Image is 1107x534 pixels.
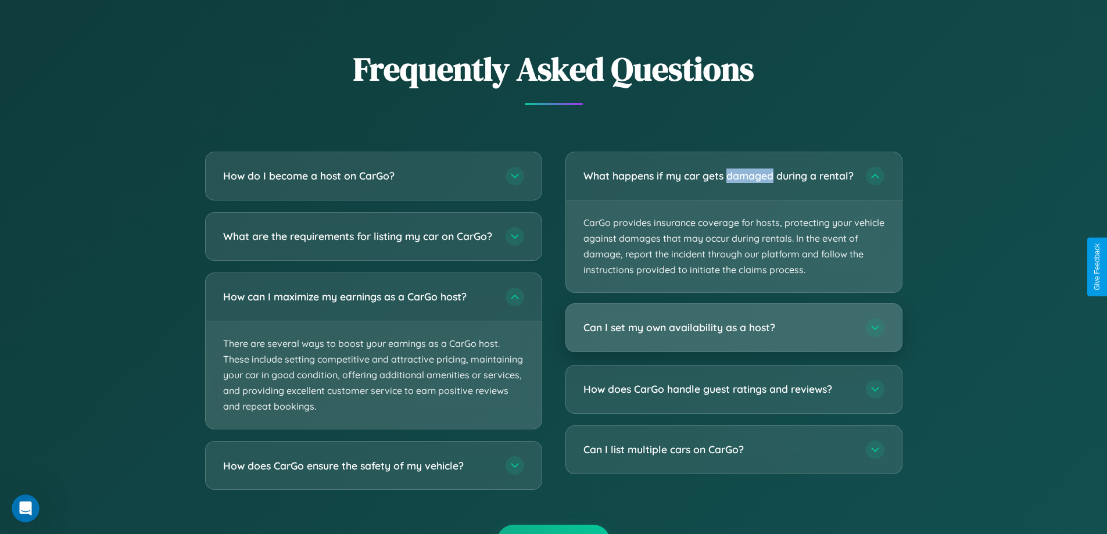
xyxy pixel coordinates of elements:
h3: What happens if my car gets damaged during a rental? [583,169,854,183]
h3: How does CarGo ensure the safety of my vehicle? [223,458,494,473]
p: CarGo provides insurance coverage for hosts, protecting your vehicle against damages that may occ... [566,200,902,293]
h2: Frequently Asked Questions [205,46,902,91]
h3: How can I maximize my earnings as a CarGo host? [223,289,494,304]
h3: What are the requirements for listing my car on CarGo? [223,229,494,243]
p: There are several ways to boost your earnings as a CarGo host. These include setting competitive ... [206,321,542,429]
h3: Can I list multiple cars on CarGo? [583,443,854,457]
iframe: Intercom live chat [12,494,40,522]
h3: Can I set my own availability as a host? [583,321,854,335]
h3: How does CarGo handle guest ratings and reviews? [583,382,854,397]
div: Give Feedback [1093,243,1101,291]
h3: How do I become a host on CarGo? [223,169,494,183]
